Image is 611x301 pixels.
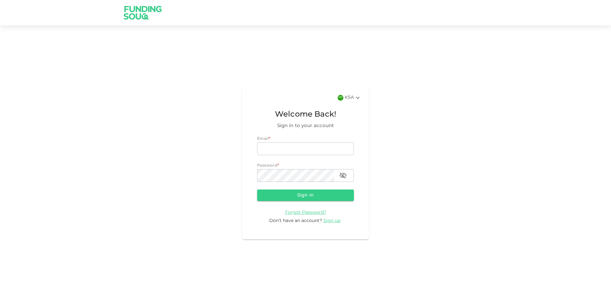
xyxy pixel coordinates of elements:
img: flag-sa.b9a346574cdc8950dd34b50780441f57.svg [338,95,343,101]
div: KSA [345,94,362,102]
span: Sign up [323,219,341,223]
span: Sign in to your account [257,122,354,130]
a: Forgot Password? [285,210,326,215]
input: email [257,142,354,155]
input: password [257,169,334,182]
span: Email [257,137,269,141]
span: Password [257,164,277,168]
span: Don't have an account? [269,219,322,223]
span: Welcome Back! [257,109,354,121]
button: Sign in [257,190,354,201]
